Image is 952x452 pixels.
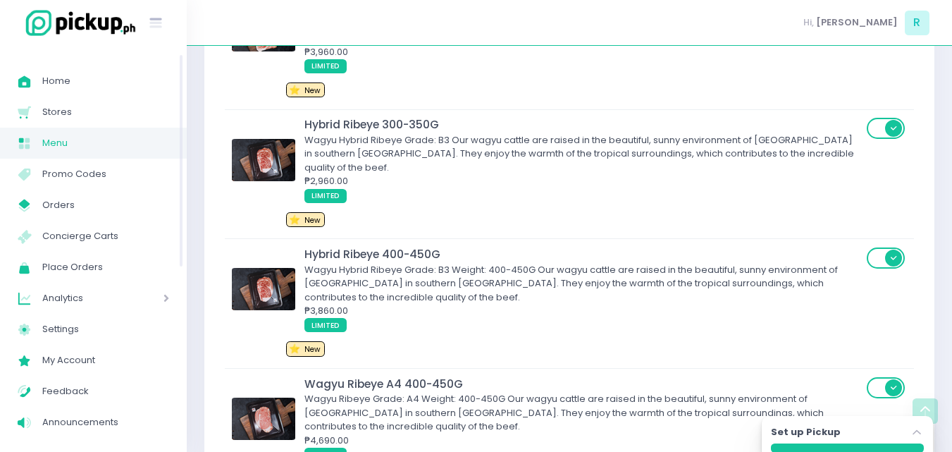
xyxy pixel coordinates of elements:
span: R [905,11,929,35]
img: Hybrid Ribeye 300-350G [232,139,295,181]
div: Wagyu Ribeye Grade: A4 Weight: 400-450G Our wagyu cattle are raised in the beautiful, sunny envir... [304,392,863,434]
span: Orders [42,196,169,214]
div: Hybrid Ribeye 400-450G [304,246,863,262]
div: ₱3,960.00 [304,45,863,59]
span: Menu [42,134,169,152]
span: ⭐ [289,83,300,97]
div: ₱2,960.00 [304,174,863,188]
span: Place Orders [42,258,169,276]
span: Announcements [42,413,169,432]
span: Promo Codes [42,165,169,183]
span: New [304,215,321,226]
div: Wagyu Hybrid Ribeye Grade: B3 Our wagyu cattle are raised in the beautiful, sunny environment of ... [304,133,863,175]
span: New [304,85,321,96]
span: LIMITED [304,318,347,332]
div: ₱4,690.00 [304,434,863,448]
span: Concierge Carts [42,227,169,245]
span: ⭐ [289,342,300,355]
span: ⭐ [289,213,300,226]
span: LIMITED [304,189,347,203]
div: Wagyu Ribeye A4 400-450G [304,376,863,392]
span: My Account [42,351,169,369]
img: Wagyu Ribeye A4 400-450G [232,398,295,440]
span: Stores [42,103,169,121]
div: ₱3,860.00 [304,304,863,318]
span: [PERSON_NAME] [816,16,898,30]
div: Hybrid Ribeye 300-350G [304,116,863,133]
span: LIMITED [304,59,347,73]
span: Analytics [42,289,123,307]
label: Set up Pickup [771,425,841,439]
img: logo [18,8,137,38]
span: Feedback [42,382,169,401]
span: Home [42,72,169,90]
div: Wagyu Hybrid Ribeye Grade: B3 Weight: 400-450G Our wagyu cattle are raised in the beautiful, sunn... [304,263,863,305]
img: Hybrid Ribeye 400-450G [232,268,295,310]
span: New [304,344,321,355]
span: Hi, [803,16,814,30]
span: Settings [42,320,169,338]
